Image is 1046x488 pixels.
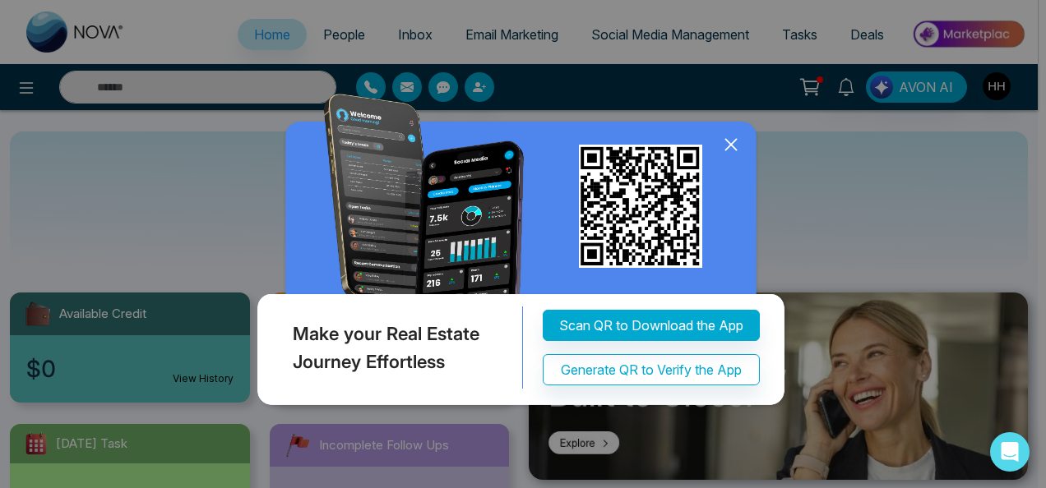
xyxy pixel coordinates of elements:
[543,355,760,386] button: Generate QR to Verify the App
[253,307,523,389] div: Make your Real Estate Journey Effortless
[253,94,793,413] img: QRModal
[543,311,760,342] button: Scan QR to Download the App
[579,145,702,268] img: qr_for_download_app.png
[990,432,1030,472] div: Open Intercom Messenger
